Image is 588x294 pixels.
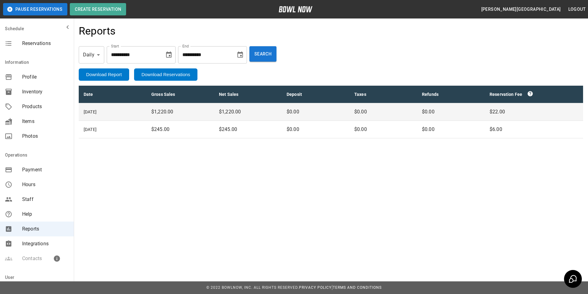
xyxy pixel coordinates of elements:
span: Products [22,103,69,110]
span: Inventory [22,88,69,96]
span: Photos [22,133,69,140]
span: Items [22,118,69,125]
span: Integrations [22,240,69,247]
th: Date [79,86,146,103]
div: Reservation Fee [490,91,578,98]
button: Download Report [79,68,129,81]
button: Choose date, selected date is Sep 28, 2025 [163,49,175,61]
th: Taxes [349,86,417,103]
th: Gross Sales [146,86,214,103]
span: Hours [22,181,69,188]
span: Profile [22,73,69,81]
button: Search [249,46,276,62]
img: logo [279,6,312,12]
a: Privacy Policy [299,285,332,290]
p: $0.00 [422,108,480,116]
h4: Reports [79,25,116,38]
p: $6.00 [490,126,578,133]
button: [PERSON_NAME][GEOGRAPHIC_DATA] [479,4,563,15]
svg: Reservation fees paid directly to BowlNow by customer [527,91,533,97]
p: $0.00 [287,126,344,133]
td: [DATE] [79,121,146,138]
span: Reports [22,225,69,233]
span: © 2022 BowlNow, Inc. All Rights Reserved. [206,285,299,290]
p: $1,220.00 [219,108,277,116]
button: Choose date, selected date is Oct 5, 2025 [234,49,246,61]
button: Pause Reservations [3,3,67,15]
span: Help [22,210,69,218]
table: sticky table [79,86,583,138]
p: $0.00 [354,108,412,116]
a: Terms and Conditions [333,285,382,290]
button: Logout [566,4,588,15]
p: $22.00 [490,108,578,116]
div: Daily [79,46,104,63]
p: $1,220.00 [151,108,209,116]
p: $0.00 [422,126,480,133]
td: [DATE] [79,103,146,121]
th: Refunds [417,86,485,103]
p: $0.00 [354,126,412,133]
span: Reservations [22,40,69,47]
button: Create Reservation [70,3,126,15]
span: Payment [22,166,69,174]
span: Staff [22,196,69,203]
button: Download Reservations [134,68,197,81]
p: $245.00 [151,126,209,133]
th: Deposit [282,86,349,103]
th: Net Sales [214,86,282,103]
p: $0.00 [287,108,344,116]
p: $245.00 [219,126,277,133]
